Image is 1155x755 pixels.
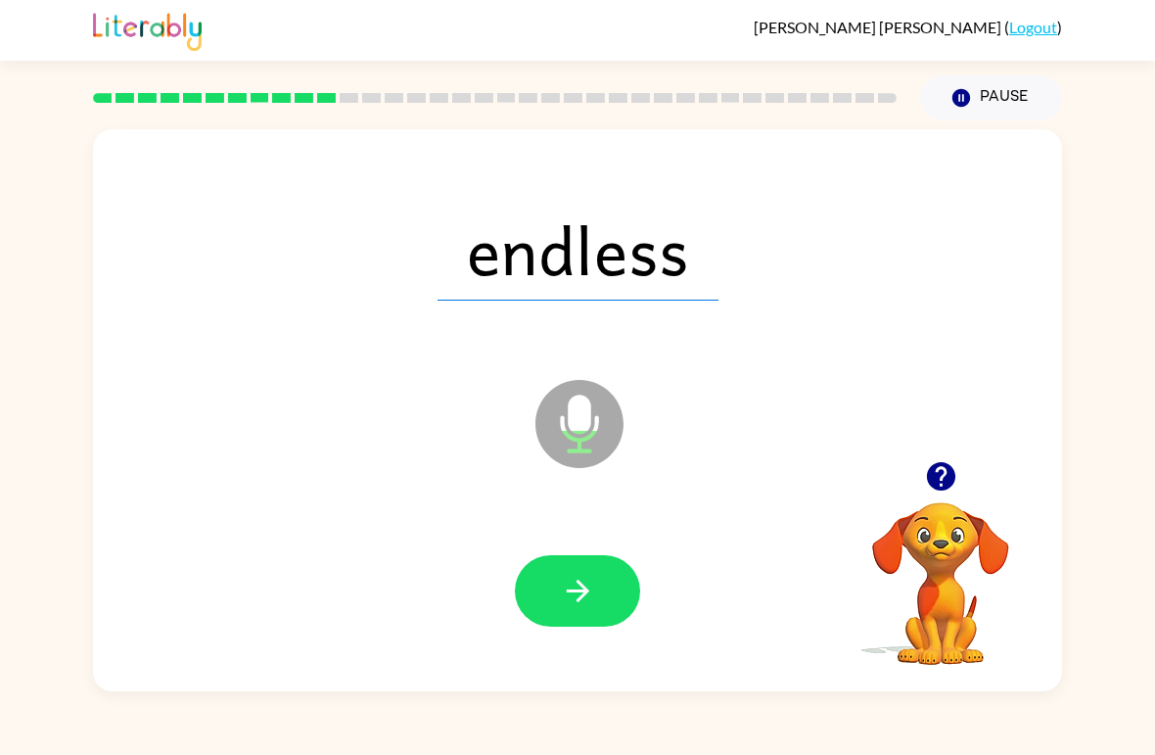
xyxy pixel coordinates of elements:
[93,8,202,51] img: Literably
[1009,18,1057,36] a: Logout
[754,18,1004,36] span: [PERSON_NAME] [PERSON_NAME]
[438,199,718,301] span: endless
[920,75,1062,120] button: Pause
[843,472,1039,668] video: Your browser must support playing .mp4 files to use Literably. Please try using another browser.
[754,18,1062,36] div: ( )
